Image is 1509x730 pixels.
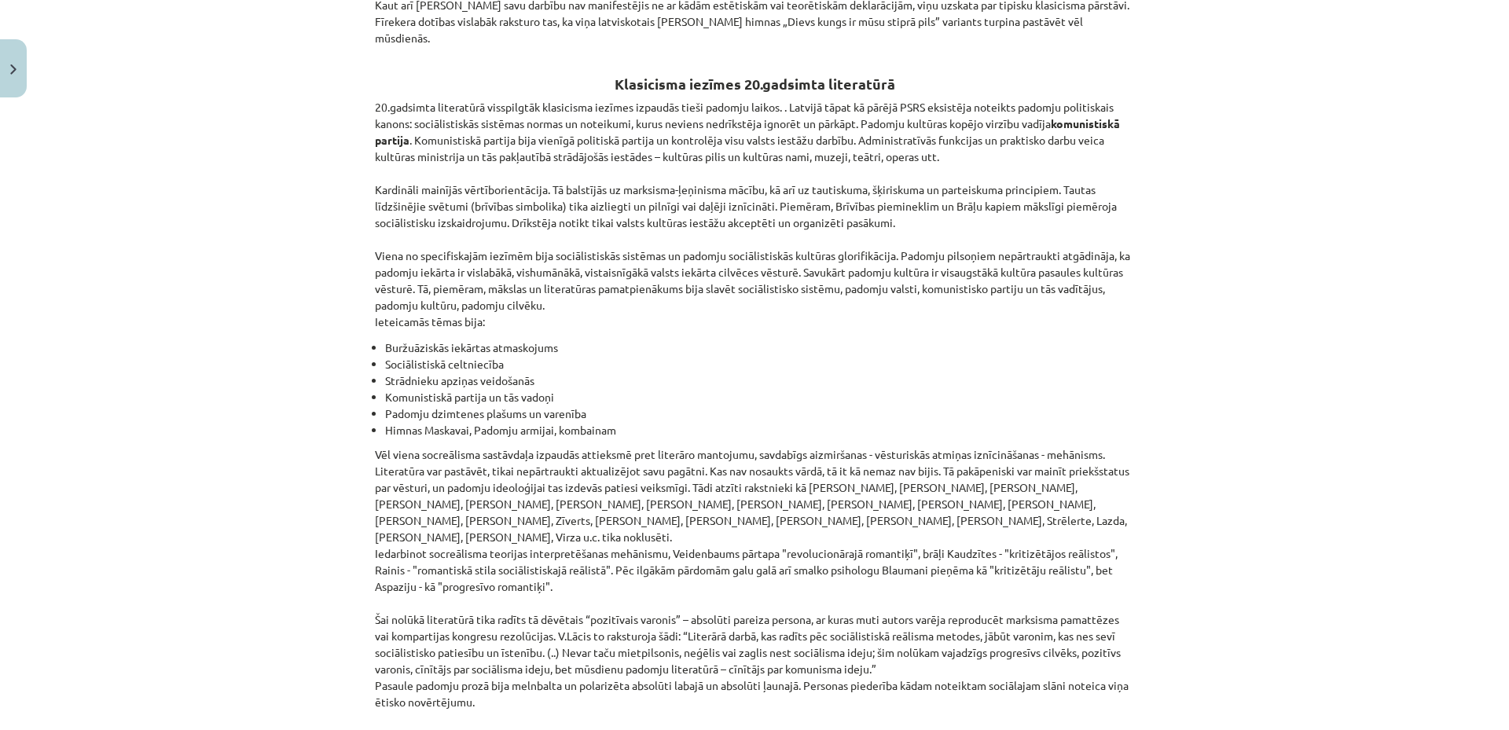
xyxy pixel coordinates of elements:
[375,99,1134,330] p: 20.gadsimta literatūrā visspilgtāk klasicisma iezīmes izpaudās tieši padomju laikos. . Latvijā tā...
[385,372,1134,389] li: Strādnieku apziņas veidošanās
[385,389,1134,405] li: Komunistiskā partija un tās vadoņi
[375,116,1120,147] strong: komunistiskā partija
[385,405,1134,422] li: Padomju dzimtenes plašums un varenība
[385,356,1134,372] li: Sociālistiskā celtniecība
[615,75,895,93] strong: Klasicisma iezīmes 20.gadsimta literatūrā
[385,422,1134,438] li: Himnas Maskavai, Padomju armijai, kombainam
[385,339,1134,356] li: Buržuāziskās iekārtas atmaskojums
[375,446,1134,710] p: Vēl viena socreālisma sastāvdaļa izpaudās attieksmē pret literāro mantojumu, savdabīgs aizmiršana...
[10,64,17,75] img: icon-close-lesson-0947bae3869378f0d4975bcd49f059093ad1ed9edebbc8119c70593378902aed.svg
